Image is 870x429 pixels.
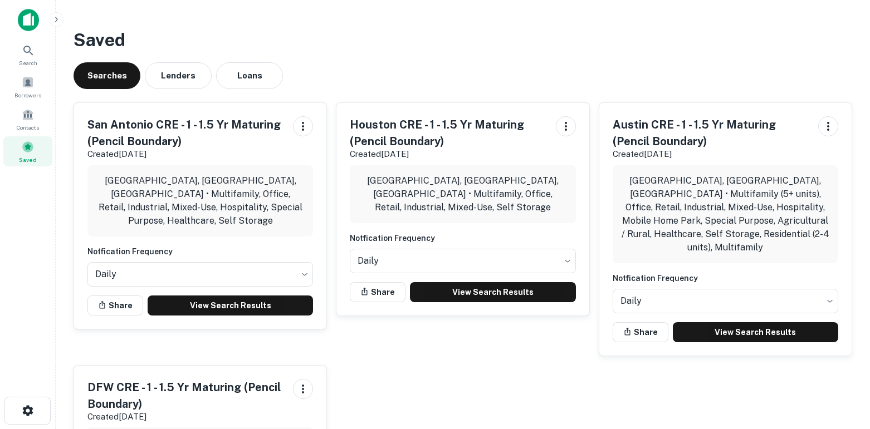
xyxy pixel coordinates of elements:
[613,285,838,317] div: Without label
[74,62,140,89] button: Searches
[3,40,52,70] a: Search
[350,232,575,244] h6: Notfication Frequency
[19,155,37,164] span: Saved
[359,174,566,214] p: [GEOGRAPHIC_DATA], [GEOGRAPHIC_DATA], [GEOGRAPHIC_DATA] • Multifamily, Office, Retail, Industrial...
[350,245,575,277] div: Without label
[17,123,39,132] span: Contacts
[350,282,405,302] button: Share
[350,147,546,161] p: Created [DATE]
[87,379,284,412] h5: DFW CRE - 1 - 1.5 Yr Maturing (Pencil Boundary)
[410,282,575,302] a: View Search Results
[87,147,284,161] p: Created [DATE]
[148,295,313,315] a: View Search Results
[87,116,284,150] h5: San Antonio CRE - 1 - 1.5 Yr Maturing (Pencil Boundary)
[350,116,546,150] h5: Houston CRE - 1 - 1.5 Yr Maturing (Pencil Boundary)
[814,304,870,358] iframe: Chat Widget
[3,72,52,102] a: Borrowers
[216,62,283,89] button: Loans
[613,272,838,284] h6: Notfication Frequency
[87,245,313,258] h6: Notfication Frequency
[613,322,668,342] button: Share
[3,136,52,166] a: Saved
[613,147,809,161] p: Created [DATE]
[613,116,809,150] h5: Austin CRE - 1 - 1.5 Yr Maturing (Pencil Boundary)
[87,410,284,423] p: Created [DATE]
[96,174,304,228] p: [GEOGRAPHIC_DATA], [GEOGRAPHIC_DATA], [GEOGRAPHIC_DATA] • Multifamily, Office, Retail, Industrial...
[14,91,41,100] span: Borrowers
[145,62,212,89] button: Lenders
[87,295,143,315] button: Share
[622,174,829,254] p: [GEOGRAPHIC_DATA], [GEOGRAPHIC_DATA], [GEOGRAPHIC_DATA] • Multifamily (5+ units), Office, Retail,...
[19,58,37,67] span: Search
[74,27,852,53] h3: Saved
[673,322,838,342] a: View Search Results
[18,9,39,31] img: capitalize-icon.png
[3,104,52,134] a: Contacts
[87,259,313,290] div: Without label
